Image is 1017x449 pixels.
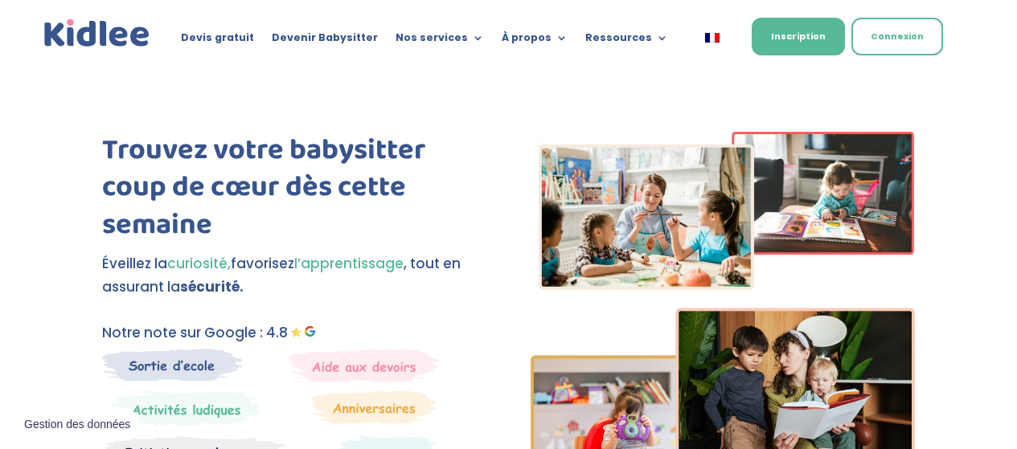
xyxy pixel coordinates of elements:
a: Kidlee Logo [41,16,154,51]
a: Inscription [752,18,845,55]
img: Mercredi [102,390,261,427]
a: Ressources [585,32,668,50]
a: Devenir Babysitter [272,32,378,50]
a: À propos [502,32,568,50]
p: Éveillez la favorisez , tout en assurant la [102,252,486,299]
span: l’apprentissage [294,254,404,273]
img: Anniversaire [311,390,437,424]
img: weekends [289,349,440,382]
strong: sécurité. [180,277,244,296]
img: Sortie decole [102,349,243,382]
a: Nos services [396,32,484,50]
p: Notre note sur Google : 4.8 [102,321,486,345]
button: Gestion des données [14,408,140,442]
span: Gestion des données [24,418,130,432]
h1: Trouvez votre babysitter coup de cœur dès cette semaine [102,132,486,252]
span: curiosité, [167,254,231,273]
a: Connexion [851,18,943,55]
a: Devis gratuit [181,32,254,50]
img: Français [705,33,720,43]
img: logo_kidlee_bleu [41,16,154,51]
